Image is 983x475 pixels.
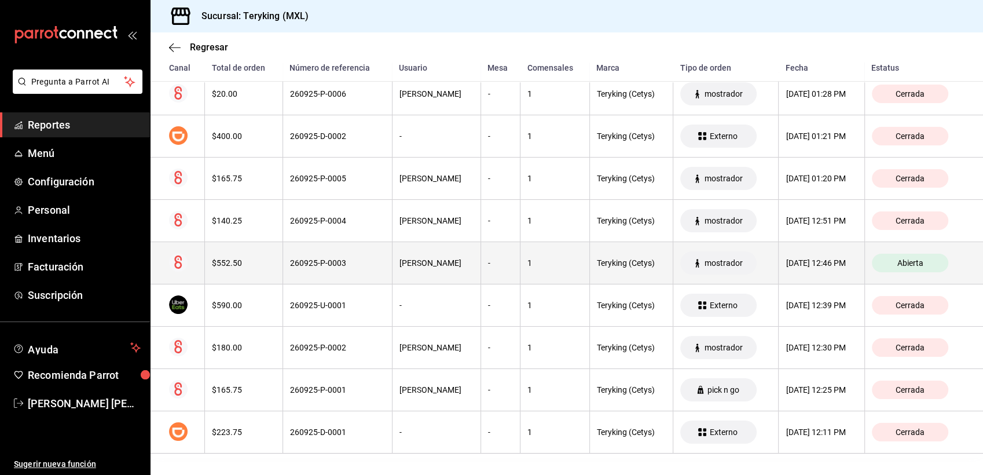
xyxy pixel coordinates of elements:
[892,258,927,268] span: Abierta
[28,174,141,189] span: Configuración
[212,301,275,310] div: $590.00
[699,258,747,268] span: mostrador
[705,131,742,141] span: Externo
[31,76,124,88] span: Pregunta a Parrot AI
[212,216,275,225] div: $140.25
[891,343,929,352] span: Cerrada
[212,258,275,268] div: $552.50
[488,343,513,352] div: -
[597,385,666,394] div: Teryking (Cetys)
[289,63,385,72] div: Número de referencia
[290,258,385,268] div: 260925-P-0003
[212,131,275,141] div: $400.00
[597,427,666,437] div: Teryking (Cetys)
[399,89,474,98] div: [PERSON_NAME]
[597,258,666,268] div: Teryking (Cetys)
[487,63,513,72] div: Mesa
[699,174,747,183] span: mostrador
[8,84,142,96] a: Pregunta a Parrot AI
[28,117,141,133] span: Reportes
[527,174,582,183] div: 1
[127,30,137,39] button: open_drawer_menu
[786,174,857,183] div: [DATE] 01:20 PM
[14,458,141,470] span: Sugerir nueva función
[399,131,474,141] div: -
[527,385,582,394] div: 1
[596,63,666,72] div: Marca
[28,396,141,411] span: [PERSON_NAME] [PERSON_NAME]
[786,216,857,225] div: [DATE] 12:51 PM
[891,216,929,225] span: Cerrada
[399,174,474,183] div: [PERSON_NAME]
[28,145,141,161] span: Menú
[290,385,385,394] div: 260925-P-0001
[527,427,582,437] div: 1
[28,341,126,355] span: Ayuda
[399,301,474,310] div: -
[527,301,582,310] div: 1
[699,216,747,225] span: mostrador
[597,131,666,141] div: Teryking (Cetys)
[290,427,385,437] div: 260925-D-0001
[28,259,141,275] span: Facturación
[527,131,582,141] div: 1
[28,367,141,383] span: Recomienda Parrot
[212,385,275,394] div: $165.75
[705,427,742,437] span: Externo
[488,89,513,98] div: -
[527,63,582,72] div: Comensales
[28,202,141,218] span: Personal
[290,174,385,183] div: 260925-P-0005
[290,131,385,141] div: 260925-D-0002
[871,63,964,72] div: Estatus
[169,63,198,72] div: Canal
[786,89,857,98] div: [DATE] 01:28 PM
[488,427,513,437] div: -
[699,89,747,98] span: mostrador
[527,216,582,225] div: 1
[786,258,857,268] div: [DATE] 12:46 PM
[28,231,141,246] span: Inventarios
[488,301,513,310] div: -
[527,89,582,98] div: 1
[192,9,309,23] h3: Sucursal: Teryking (MXL)
[290,343,385,352] div: 260925-P-0002
[597,216,666,225] div: Teryking (Cetys)
[190,42,228,53] span: Regresar
[399,258,474,268] div: [PERSON_NAME]
[488,174,513,183] div: -
[212,174,275,183] div: $165.75
[290,301,385,310] div: 260925-U-0001
[680,63,772,72] div: Tipo de orden
[488,258,513,268] div: -
[705,301,742,310] span: Externo
[597,301,666,310] div: Teryking (Cetys)
[212,89,275,98] div: $20.00
[488,385,513,394] div: -
[699,343,747,352] span: mostrador
[891,385,929,394] span: Cerrada
[891,427,929,437] span: Cerrada
[290,216,385,225] div: 260925-P-0004
[786,301,857,310] div: [DATE] 12:39 PM
[891,89,929,98] span: Cerrada
[703,385,744,394] span: pick n go
[488,216,513,225] div: -
[891,131,929,141] span: Cerrada
[399,385,474,394] div: [PERSON_NAME]
[399,343,474,352] div: [PERSON_NAME]
[212,427,275,437] div: $223.75
[399,216,474,225] div: [PERSON_NAME]
[527,343,582,352] div: 1
[13,70,142,94] button: Pregunta a Parrot AI
[597,343,666,352] div: Teryking (Cetys)
[891,301,929,310] span: Cerrada
[786,131,857,141] div: [DATE] 01:21 PM
[786,385,857,394] div: [DATE] 12:25 PM
[212,63,276,72] div: Total de orden
[488,131,513,141] div: -
[399,427,474,437] div: -
[169,42,228,53] button: Regresar
[527,258,582,268] div: 1
[290,89,385,98] div: 260925-P-0006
